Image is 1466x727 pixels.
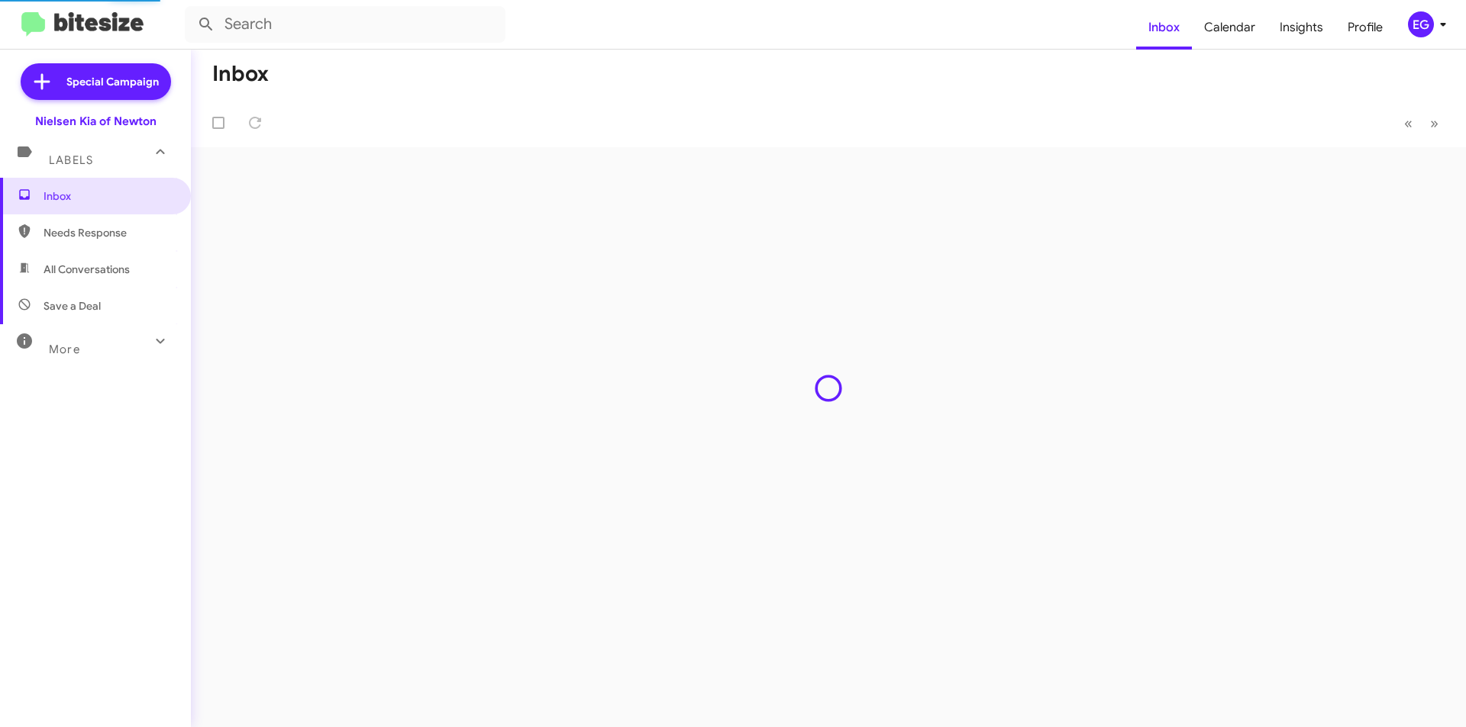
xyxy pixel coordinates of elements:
a: Inbox [1136,5,1192,50]
span: Inbox [44,188,173,204]
button: Previous [1395,108,1422,139]
button: EG [1395,11,1449,37]
span: « [1404,114,1413,133]
nav: Page navigation example [1396,108,1448,139]
button: Next [1421,108,1448,139]
span: Needs Response [44,225,173,240]
span: Special Campaign [66,74,159,89]
span: Labels [49,153,93,167]
span: All Conversations [44,262,130,277]
a: Special Campaign [21,63,171,100]
h1: Inbox [212,62,269,86]
div: EG [1408,11,1434,37]
a: Calendar [1192,5,1267,50]
div: Nielsen Kia of Newton [35,114,157,129]
span: More [49,343,80,356]
a: Insights [1267,5,1335,50]
input: Search [185,6,505,43]
span: Save a Deal [44,298,101,314]
span: » [1430,114,1439,133]
a: Profile [1335,5,1395,50]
